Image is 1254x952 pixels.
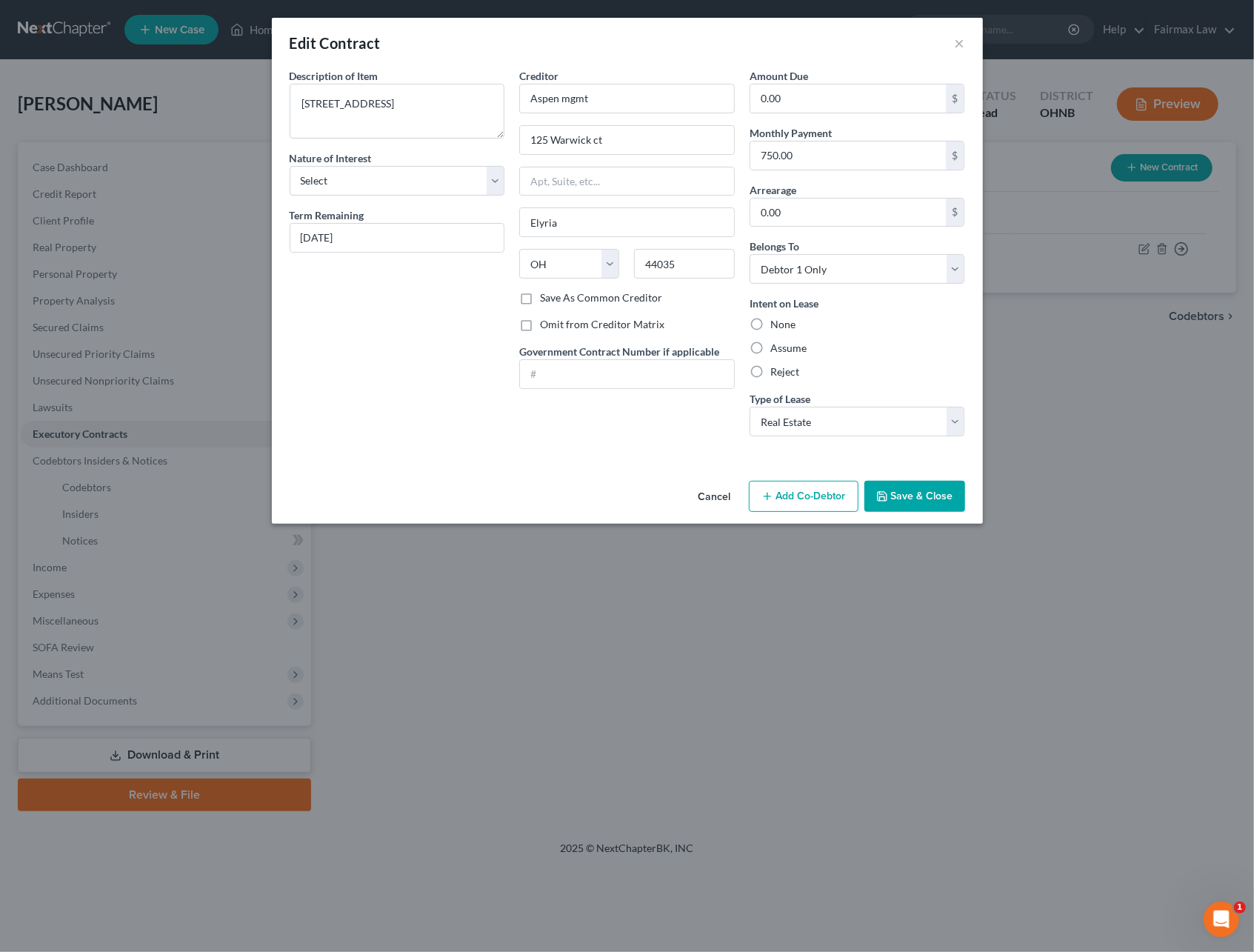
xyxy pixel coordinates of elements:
div: $ [946,199,964,227]
input: 0.00 [750,199,947,227]
label: Save As Common Creditor [540,290,662,305]
input: 0.00 [750,84,947,113]
label: Nature of Interest [290,150,372,166]
label: Monthly Payment [750,125,832,141]
button: Add Co-Debtor [749,481,858,512]
input: Enter city... [520,208,734,236]
label: Government Contract Number if applicable [519,344,719,359]
label: None [770,317,796,332]
input: # [520,360,734,388]
input: -- [290,224,504,252]
input: Enter zip.. [634,249,734,279]
button: Save & Close [864,481,965,512]
input: 0.00 [750,142,947,170]
iframe: Intercom live chat [1204,902,1239,937]
input: Enter address... [520,126,734,154]
label: Amount Due [750,68,808,84]
span: Type of Lease [750,393,810,405]
label: Reject [770,365,799,379]
input: Apt, Suite, etc... [520,167,734,196]
label: Omit from Creditor Matrix [540,317,664,332]
span: Belongs To [750,240,799,253]
input: Search creditor by name... [519,84,735,113]
label: Intent on Lease [750,296,818,311]
div: Edit Contract [290,33,381,53]
span: Creditor [519,70,558,82]
div: $ [946,84,964,113]
button: Cancel [687,482,743,512]
label: Term Remaining [290,207,364,223]
div: $ [946,142,964,170]
label: Arrearage [750,182,796,198]
span: 1 [1234,902,1246,913]
button: × [955,34,965,52]
label: Assume [770,341,807,356]
span: Description of Item [290,70,378,82]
